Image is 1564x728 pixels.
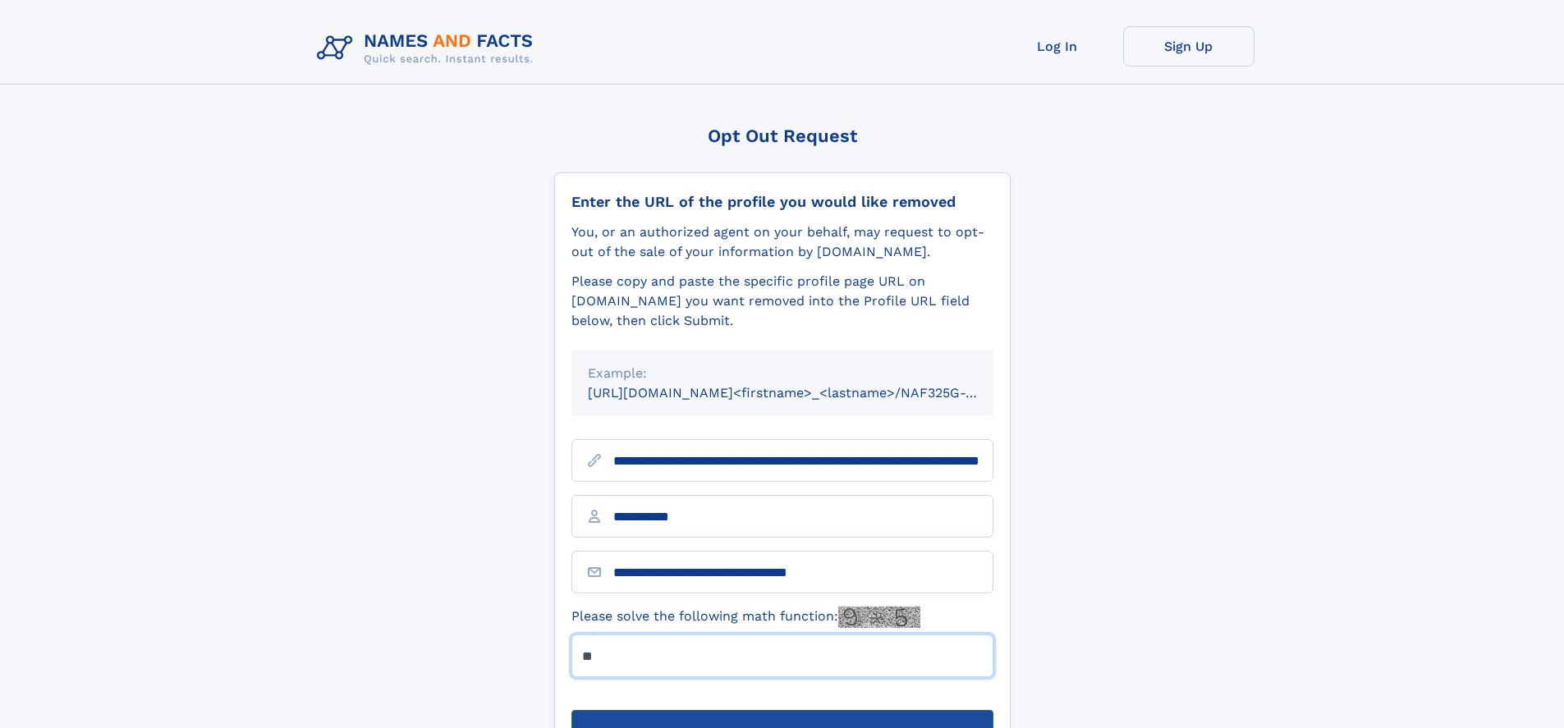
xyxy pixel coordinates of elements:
[310,26,547,71] img: Logo Names and Facts
[588,364,977,383] div: Example:
[992,26,1123,66] a: Log In
[554,126,1011,146] div: Opt Out Request
[571,607,920,628] label: Please solve the following math function:
[571,222,993,262] div: You, or an authorized agent on your behalf, may request to opt-out of the sale of your informatio...
[571,272,993,331] div: Please copy and paste the specific profile page URL on [DOMAIN_NAME] you want removed into the Pr...
[588,385,1025,401] small: [URL][DOMAIN_NAME]<firstname>_<lastname>/NAF325G-xxxxxxxx
[1123,26,1254,66] a: Sign Up
[571,193,993,211] div: Enter the URL of the profile you would like removed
